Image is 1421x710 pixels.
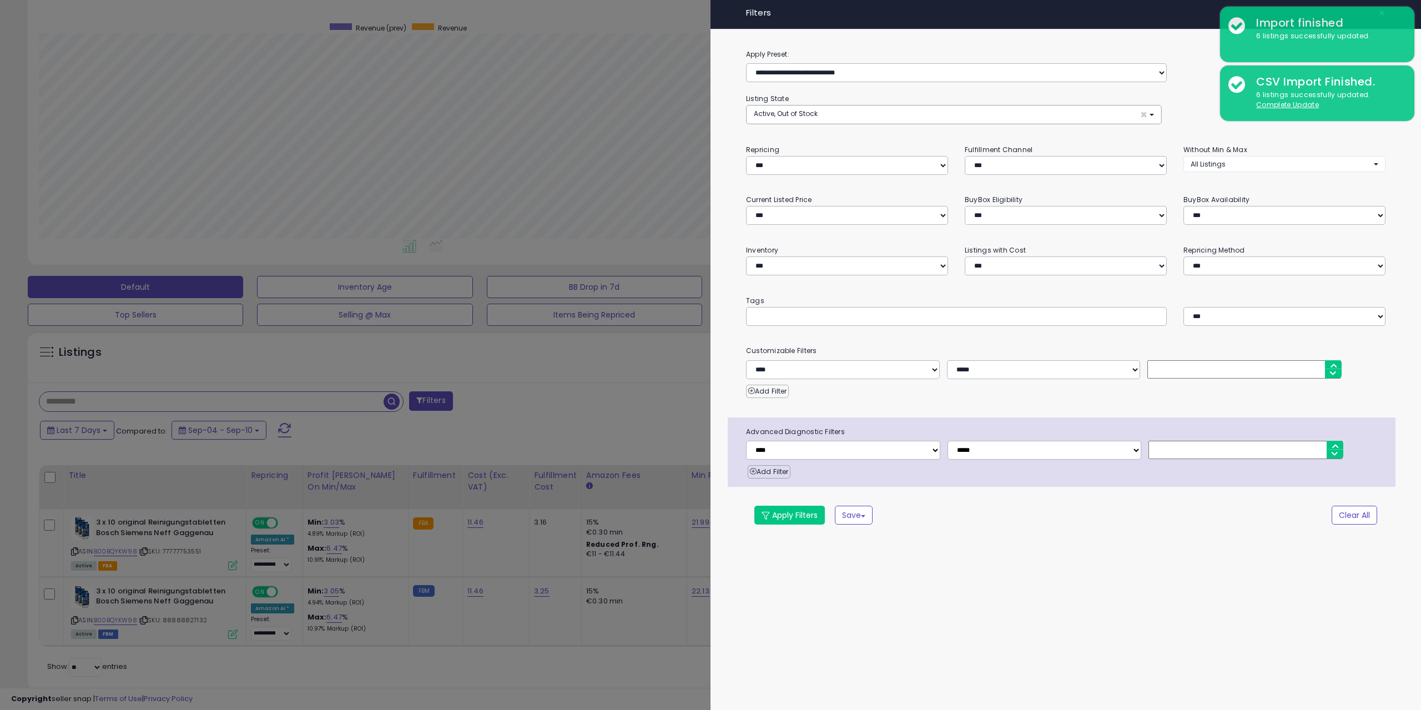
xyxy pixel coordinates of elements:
div: 6 listings successfully updated. [1248,31,1406,42]
button: Save [835,506,873,525]
small: Repricing [746,145,779,154]
h4: Filters [746,8,1385,18]
button: Add Filter [748,465,790,479]
div: 6 listings successfully updated. [1248,90,1406,110]
small: Without Min & Max [1183,145,1247,154]
small: Tags [738,295,1394,307]
small: Repricing Method [1183,245,1245,255]
small: Current Listed Price [746,195,812,204]
button: × [1374,6,1390,21]
label: Apply Preset: [738,48,1394,61]
button: Active, Out of Stock × [747,105,1161,124]
div: Import finished [1248,15,1406,31]
button: Clear All [1332,506,1377,525]
span: × [1140,109,1147,120]
span: All Listings [1191,159,1226,169]
small: BuyBox Availability [1183,195,1249,204]
button: Add Filter [746,385,789,398]
small: BuyBox Eligibility [965,195,1022,204]
small: Inventory [746,245,778,255]
span: Advanced Diagnostic Filters [738,426,1395,438]
u: Complete Update [1256,100,1319,109]
div: CSV Import Finished. [1248,74,1406,90]
button: Apply Filters [754,506,825,525]
small: Fulfillment Channel [965,145,1032,154]
small: Customizable Filters [738,345,1394,357]
span: × [1378,6,1385,21]
span: Active, Out of Stock [754,109,818,118]
small: Listings with Cost [965,245,1026,255]
button: All Listings [1183,156,1385,172]
small: Listing State [746,94,789,103]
